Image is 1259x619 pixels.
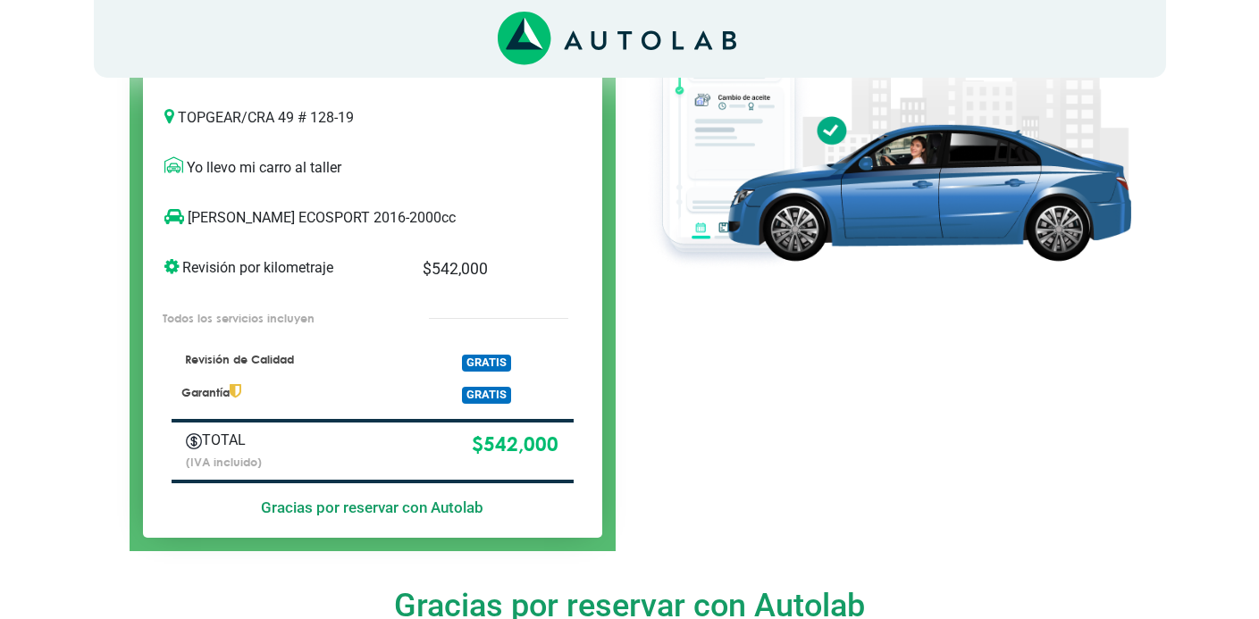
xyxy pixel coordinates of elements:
[163,310,391,327] p: Todos los servicios incluyen
[352,430,558,460] p: $ 542,000
[186,430,326,451] p: TOTAL
[498,29,736,46] a: Link al sitio de autolab
[181,352,397,368] p: Revisión de Calidad
[164,257,396,279] p: Revisión por kilometraje
[164,157,581,179] p: Yo llevo mi carro al taller
[164,107,581,129] p: TOPGEAR / CRA 49 # 128-19
[186,433,202,449] img: Autobooking-Iconos-23.png
[181,384,397,401] p: Garantía
[164,207,544,229] p: [PERSON_NAME] ECOSPORT 2016-2000cc
[462,355,511,372] span: GRATIS
[423,257,543,280] p: $ 542,000
[186,455,262,469] small: (IVA incluido)
[172,498,574,516] h5: Gracias por reservar con Autolab
[462,387,511,404] span: GRATIS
